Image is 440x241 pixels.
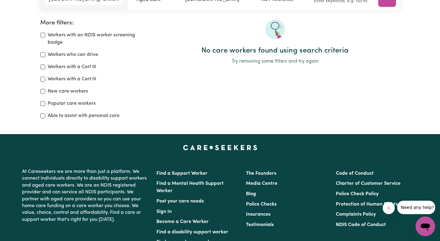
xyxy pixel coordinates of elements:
a: Insurances [246,212,270,217]
a: Police Check Policy [336,192,379,196]
a: Blog [246,192,256,196]
label: Workers with an NDIS worker screening badge [48,31,143,46]
a: Sign In [156,209,172,214]
label: New care workers [48,88,88,95]
a: NDIS Code of Conduct [336,222,386,227]
a: Become a Care Worker [156,219,209,224]
a: Testimonials [246,222,274,227]
a: Find a Mental Health Support Worker [156,181,224,193]
a: Media Centre [246,181,277,186]
iframe: Button to launch messaging window [416,217,435,236]
a: Charter of Customer Service [336,181,401,186]
a: The Founders [246,171,276,176]
iframe: Close message [383,202,395,214]
a: Careseekers home page [183,145,257,150]
p: At Careseekers we are more than just a platform. We connect individuals directly to disability su... [22,166,149,225]
a: Protection of Human Rights [336,202,398,207]
label: Workers with a Cert III [48,63,96,71]
p: Try removing some filters and try again [150,58,400,65]
a: Police Checks [246,202,277,207]
label: Workers with a Cert IV [48,75,96,83]
a: Find a disability support worker [156,230,228,235]
label: Able to assist with personal care [48,112,119,119]
a: Post your care needs [156,199,204,204]
h2: No care workers found using search criteria [150,46,400,55]
h2: More filters: [40,20,143,27]
a: Find a Support Worker [156,171,207,176]
a: Code of Conduct [336,171,374,176]
label: Popular care workers [48,100,96,107]
iframe: Message from company [397,201,435,214]
label: Workers who can drive [48,51,98,58]
a: Complaints Policy [336,212,376,217]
